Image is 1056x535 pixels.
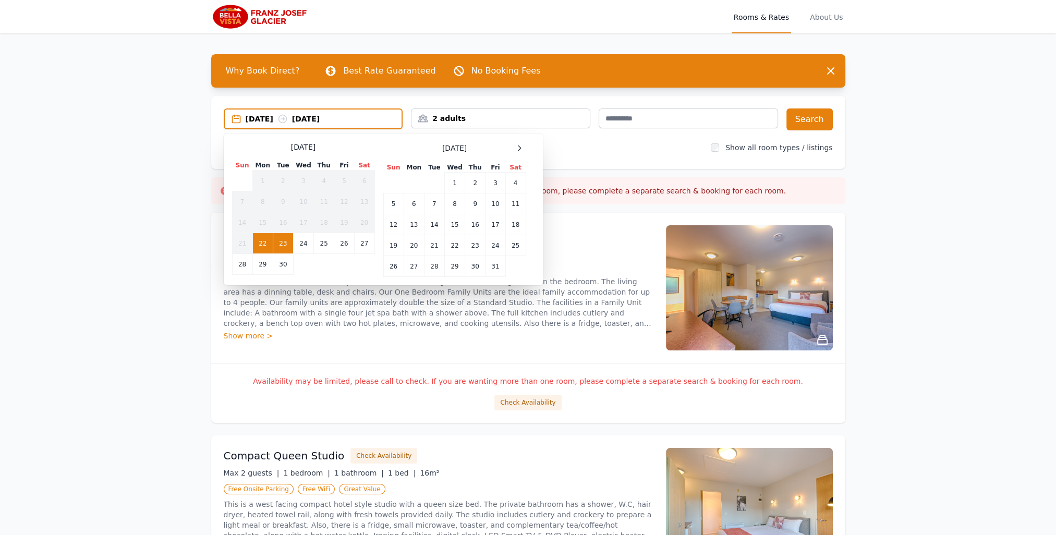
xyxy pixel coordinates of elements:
td: 5 [334,171,354,191]
td: 18 [505,214,526,235]
td: 26 [383,256,404,277]
span: [DATE] [291,142,315,152]
td: 19 [383,235,404,256]
th: Wed [444,163,465,173]
th: Fri [334,161,354,171]
span: 1 bathroom | [334,469,384,477]
td: 31 [485,256,505,277]
td: 17 [293,212,313,233]
td: 7 [232,191,252,212]
td: 25 [505,235,526,256]
span: Why Book Direct? [217,60,308,81]
th: Sat [505,163,526,173]
td: 28 [424,256,444,277]
span: Great Value [339,484,385,494]
td: 29 [252,254,273,275]
p: A one bedroom unit which has a queen size bed in the living area and two single beds in the bedro... [224,276,653,329]
td: 9 [273,191,293,212]
td: 24 [293,233,313,254]
td: 8 [252,191,273,212]
td: 20 [354,212,374,233]
td: 2 [273,171,293,191]
td: 3 [485,173,505,193]
td: 23 [465,235,485,256]
td: 3 [293,171,313,191]
p: Availability may be limited, please call to check. If you are wanting more than one room, please ... [224,376,833,386]
td: 28 [232,254,252,275]
th: Fri [485,163,505,173]
td: 25 [314,233,334,254]
td: 13 [404,214,424,235]
td: 27 [354,233,374,254]
p: Best Rate Guaranteed [343,65,435,77]
td: 14 [424,214,444,235]
td: 30 [465,256,485,277]
td: 4 [314,171,334,191]
td: 7 [424,193,444,214]
span: [DATE] [442,143,467,153]
td: 4 [505,173,526,193]
div: Show more > [224,331,653,341]
h3: Compact Queen Studio [224,448,345,463]
th: Sat [354,161,374,171]
td: 26 [334,233,354,254]
td: 1 [252,171,273,191]
td: 12 [383,214,404,235]
td: 15 [252,212,273,233]
button: Search [786,108,833,130]
td: 21 [232,233,252,254]
td: 5 [383,193,404,214]
td: 11 [314,191,334,212]
th: Thu [465,163,485,173]
div: [DATE] [DATE] [246,114,402,124]
td: 16 [273,212,293,233]
td: 11 [505,193,526,214]
span: 1 bed | [388,469,416,477]
button: Check Availability [350,448,417,464]
p: No Booking Fees [471,65,541,77]
td: 6 [404,193,424,214]
th: Thu [314,161,334,171]
td: 22 [252,233,273,254]
td: 27 [404,256,424,277]
span: 1 bedroom | [283,469,330,477]
td: 13 [354,191,374,212]
td: 8 [444,193,465,214]
td: 23 [273,233,293,254]
td: 6 [354,171,374,191]
td: 18 [314,212,334,233]
td: 15 [444,214,465,235]
span: 16m² [420,469,439,477]
th: Sun [383,163,404,173]
td: 1 [444,173,465,193]
button: Check Availability [494,395,561,410]
td: 16 [465,214,485,235]
td: 10 [293,191,313,212]
td: 20 [404,235,424,256]
td: 24 [485,235,505,256]
td: 10 [485,193,505,214]
th: Tue [273,161,293,171]
td: 9 [465,193,485,214]
td: 14 [232,212,252,233]
td: 2 [465,173,485,193]
th: Wed [293,161,313,171]
td: 17 [485,214,505,235]
td: 22 [444,235,465,256]
th: Mon [404,163,424,173]
td: 30 [273,254,293,275]
td: 12 [334,191,354,212]
span: Max 2 guests | [224,469,280,477]
div: 2 adults [411,113,590,124]
td: 21 [424,235,444,256]
th: Mon [252,161,273,171]
span: Free Onsite Parking [224,484,294,494]
th: Tue [424,163,444,173]
span: Free WiFi [298,484,335,494]
label: Show all room types / listings [725,143,832,152]
th: Sun [232,161,252,171]
td: 19 [334,212,354,233]
img: Bella Vista Franz Josef Glacier [211,4,312,29]
td: 29 [444,256,465,277]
